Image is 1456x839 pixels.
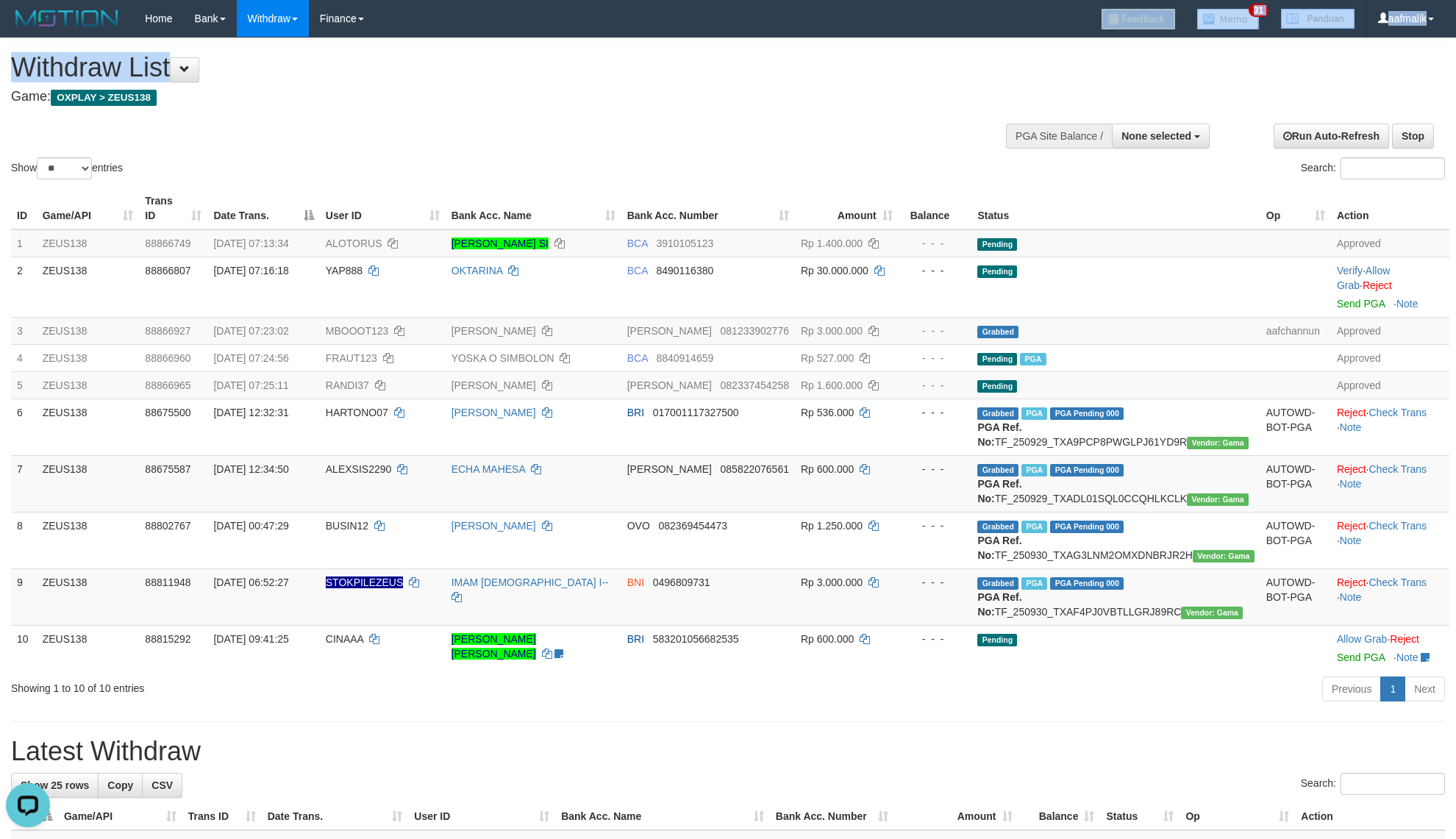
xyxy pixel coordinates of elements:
span: Copy 082369454473 to clipboard [659,520,727,532]
span: 88866960 [145,352,190,364]
th: Date Trans.: activate to sort column ascending [262,803,409,830]
span: 88675500 [145,407,190,418]
span: Copy [107,779,133,791]
a: Note [1340,478,1362,490]
span: Marked by aafpengsreynich [1021,464,1047,476]
h1: Withdraw List [11,53,956,82]
span: Rp 536.000 [801,407,854,418]
td: Approved [1331,317,1449,344]
span: Copy 8840914659 to clipboard [656,352,713,364]
span: Rp 1.250.000 [801,520,863,532]
input: Search: [1341,157,1445,179]
td: 6 [11,399,37,455]
a: [PERSON_NAME] [452,520,536,532]
img: Button%20Memo.svg [1197,9,1259,29]
td: TF_250929_TXA9PCP8PWGLPJ61YD9R [971,399,1260,455]
span: Grabbed [977,407,1018,420]
span: [DATE] 12:34:50 [213,463,288,475]
a: [PERSON_NAME] [452,407,536,418]
span: Rp 30.000.000 [801,265,868,276]
span: 88866927 [145,325,190,337]
b: PGA Ref. No: [977,478,1021,504]
span: Marked by aafsreyleap [1021,577,1047,590]
span: Rp 600.000 [801,463,854,475]
a: Stop [1392,124,1434,149]
td: Approved [1331,344,1449,371]
span: [PERSON_NAME] [627,463,712,475]
span: Grabbed [977,326,1018,338]
a: Note [1396,298,1418,310]
td: 5 [11,371,37,399]
th: Status [971,188,1260,229]
span: 88866749 [145,238,190,249]
th: Op: activate to sort column ascending [1260,188,1331,229]
div: - - - [904,518,966,533]
span: Pending [977,238,1017,251]
td: ZEUS138 [37,317,140,344]
a: Reject [1337,407,1366,418]
a: Check Trans [1369,520,1427,532]
a: Show 25 rows [11,773,99,798]
th: ID [11,188,37,229]
span: OXPLAY > ZEUS138 [51,90,157,106]
div: - - - [904,462,966,476]
a: Send PGA [1337,298,1385,310]
span: Marked by aafsreyleap [1020,353,1046,365]
span: BRI [627,407,644,418]
a: Verify [1337,265,1363,276]
a: Reject [1337,463,1366,475]
th: Bank Acc. Number: activate to sort column ascending [770,803,894,830]
span: Pending [977,265,1017,278]
span: 88815292 [145,633,190,645]
a: Send PGA [1337,651,1385,663]
td: ZEUS138 [37,568,140,625]
select: Showentries [37,157,92,179]
a: Check Trans [1369,407,1427,418]
td: AUTOWD-BOT-PGA [1260,512,1331,568]
span: · [1337,633,1390,645]
span: [DATE] 07:16:18 [213,265,288,276]
span: Copy 085822076561 to clipboard [721,463,789,475]
td: ZEUS138 [37,625,140,671]
td: aafchannun [1260,317,1331,344]
td: ZEUS138 [37,229,140,257]
label: Search: [1301,157,1445,179]
span: Rp 527.000 [801,352,854,364]
a: ECHA MAHESA [452,463,525,475]
div: - - - [904,324,966,338]
h4: Game: [11,90,956,104]
th: User ID: activate to sort column ascending [320,188,446,229]
a: Reject [1337,576,1366,588]
a: [PERSON_NAME] [452,325,536,337]
span: None selected [1121,130,1191,142]
span: CINAAA [326,633,363,645]
td: · · [1331,568,1449,625]
span: Copy 8490116380 to clipboard [656,265,713,276]
a: Allow Grab [1337,633,1387,645]
span: ALEXSIS2290 [326,463,392,475]
span: Vendor URL: https://trx31.1velocity.biz [1181,607,1243,619]
span: 88675587 [145,463,190,475]
h1: Latest Withdraw [11,737,1445,766]
a: Copy [98,773,143,798]
img: panduan.png [1281,9,1355,29]
div: - - - [904,632,966,646]
td: 3 [11,317,37,344]
span: PGA Pending [1050,407,1124,420]
th: Trans ID: activate to sort column ascending [182,803,262,830]
td: AUTOWD-BOT-PGA [1260,399,1331,455]
a: Note [1340,591,1362,603]
td: · [1331,625,1449,671]
td: Approved [1331,371,1449,399]
td: ZEUS138 [37,399,140,455]
div: - - - [904,263,966,278]
span: 88811948 [145,576,190,588]
span: Grabbed [977,521,1018,533]
button: None selected [1112,124,1210,149]
div: Showing 1 to 10 of 10 entries [11,675,596,696]
a: Previous [1322,676,1381,701]
td: 2 [11,257,37,317]
span: 31 [1249,4,1268,17]
span: [DATE] 12:32:31 [213,407,288,418]
span: Copy 081233902776 to clipboard [721,325,789,337]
